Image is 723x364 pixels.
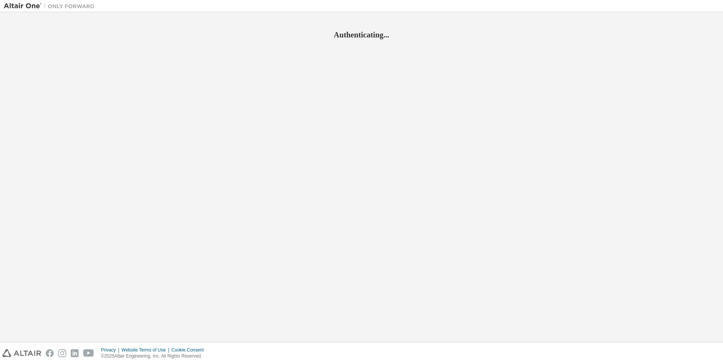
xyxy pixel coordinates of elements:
[4,2,98,10] img: Altair One
[101,347,121,353] div: Privacy
[83,349,94,357] img: youtube.svg
[58,349,66,357] img: instagram.svg
[46,349,54,357] img: facebook.svg
[171,347,208,353] div: Cookie Consent
[101,353,208,359] p: © 2025 Altair Engineering, Inc. All Rights Reserved.
[71,349,79,357] img: linkedin.svg
[121,347,171,353] div: Website Terms of Use
[4,30,719,40] h2: Authenticating...
[2,349,41,357] img: altair_logo.svg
